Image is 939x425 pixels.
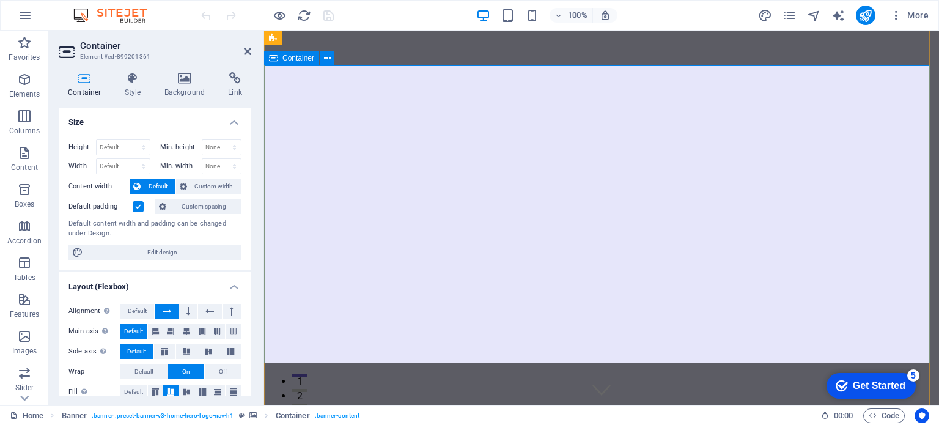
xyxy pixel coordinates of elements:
[68,219,241,239] div: Default content width and padding can be changed under Design.
[62,408,360,423] nav: breadcrumb
[120,324,147,339] button: Default
[315,408,359,423] span: . banner-content
[831,8,846,23] button: text_generator
[90,2,103,15] div: 5
[120,344,153,359] button: Default
[272,8,287,23] button: Click here to leave preview mode and continue editing
[28,373,43,376] button: 3
[842,411,844,420] span: :
[758,8,773,23] button: design
[68,179,130,194] label: Content width
[68,364,120,379] label: Wrap
[87,245,238,260] span: Edit design
[80,51,227,62] h3: Element #ed-899201361
[7,236,42,246] p: Accordion
[68,385,120,399] label: Fill
[62,408,87,423] span: Click to select. Double-click to edit
[856,6,875,25] button: publish
[144,179,172,194] span: Default
[160,144,202,150] label: Min. height
[807,9,821,23] i: Navigator
[68,324,120,339] label: Main axis
[130,179,175,194] button: Default
[282,54,314,62] span: Container
[219,72,251,98] h4: Link
[59,272,251,294] h4: Layout (Flexbox)
[59,72,116,98] h4: Container
[807,8,822,23] button: navigator
[15,199,35,209] p: Boxes
[70,8,162,23] img: Editor Logo
[600,10,611,21] i: On resize automatically adjust zoom level to fit chosen device.
[782,8,797,23] button: pages
[10,6,99,32] div: Get Started 5 items remaining, 0% complete
[68,199,133,214] label: Default padding
[134,364,153,379] span: Default
[124,324,143,339] span: Default
[36,13,89,24] div: Get Started
[128,304,147,319] span: Default
[28,344,43,347] button: 1
[13,273,35,283] p: Tables
[12,346,37,356] p: Images
[11,163,38,172] p: Content
[116,72,155,98] h4: Style
[92,408,234,423] span: . banner .preset-banner-v3-home-hero-logo-nav-h1
[68,304,120,319] label: Alignment
[568,8,587,23] h6: 100%
[15,383,34,393] p: Slider
[863,408,905,423] button: Code
[915,408,929,423] button: Usercentrics
[191,179,238,194] span: Custom width
[831,9,845,23] i: AI Writer
[28,358,43,361] button: 2
[176,179,241,194] button: Custom width
[9,89,40,99] p: Elements
[120,385,147,399] button: Default
[68,163,96,169] label: Width
[869,408,899,423] span: Code
[68,144,96,150] label: Height
[68,344,120,359] label: Side axis
[276,408,310,423] span: Click to select. Double-click to edit
[782,9,797,23] i: Pages (Ctrl+Alt+S)
[550,8,593,23] button: 100%
[758,9,772,23] i: Design (Ctrl+Alt+Y)
[297,9,311,23] i: Reload page
[124,385,143,399] span: Default
[219,364,227,379] span: Off
[249,412,257,419] i: This element contains a background
[239,412,245,419] i: This element is a customizable preset
[120,364,168,379] button: Default
[59,108,251,130] h4: Size
[10,408,43,423] a: Click to cancel selection. Double-click to open Pages
[834,408,853,423] span: 00 00
[68,245,241,260] button: Edit design
[821,408,853,423] h6: Session time
[168,364,204,379] button: On
[890,9,929,21] span: More
[80,40,251,51] h2: Container
[120,304,154,319] button: Default
[205,364,241,379] button: Off
[9,126,40,136] p: Columns
[170,199,238,214] span: Custom spacing
[182,364,190,379] span: On
[885,6,933,25] button: More
[127,344,146,359] span: Default
[160,163,202,169] label: Min. width
[10,309,39,319] p: Features
[296,8,311,23] button: reload
[9,53,40,62] p: Favorites
[155,199,241,214] button: Custom spacing
[858,9,872,23] i: Publish
[155,72,219,98] h4: Background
